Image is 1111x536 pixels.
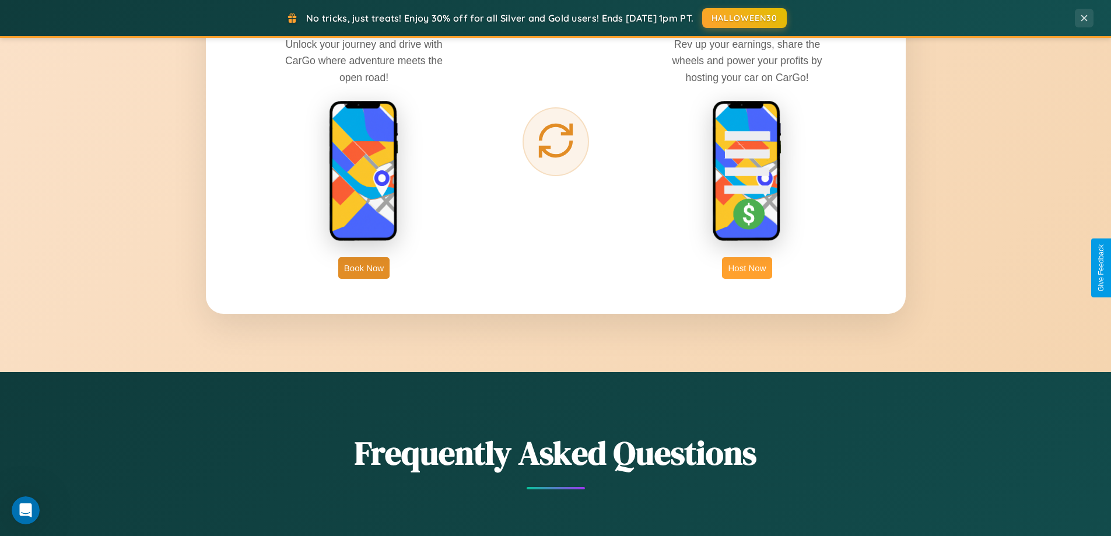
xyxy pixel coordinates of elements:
[1097,244,1105,292] div: Give Feedback
[712,100,782,243] img: host phone
[276,36,451,85] p: Unlock your journey and drive with CarGo where adventure meets the open road!
[722,257,772,279] button: Host Now
[338,257,390,279] button: Book Now
[660,36,835,85] p: Rev up your earnings, share the wheels and power your profits by hosting your car on CarGo!
[702,8,787,28] button: HALLOWEEN30
[206,430,906,475] h2: Frequently Asked Questions
[329,100,399,243] img: rent phone
[306,12,693,24] span: No tricks, just treats! Enjoy 30% off for all Silver and Gold users! Ends [DATE] 1pm PT.
[12,496,40,524] iframe: Intercom live chat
